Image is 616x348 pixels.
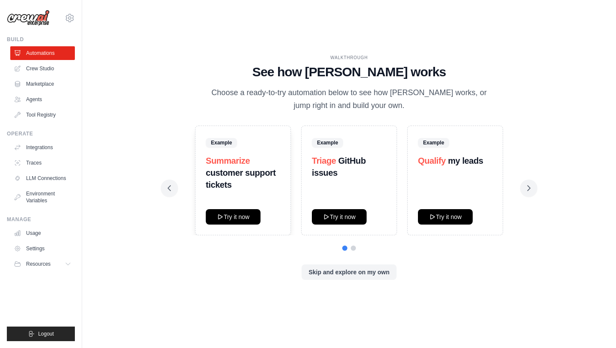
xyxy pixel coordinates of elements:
a: Settings [10,242,75,255]
span: Logout [38,330,54,337]
button: Try it now [418,209,473,225]
button: Skip and explore on my own [302,264,396,280]
span: Resources [26,261,50,267]
span: Example [418,138,449,147]
a: Environment Variables [10,187,75,207]
a: Crew Studio [10,62,75,75]
a: Marketplace [10,77,75,91]
div: Operate [7,130,75,137]
span: Summarize [206,156,250,165]
a: LLM Connections [10,171,75,185]
button: Try it now [206,209,261,225]
button: Try it now [312,209,367,225]
h1: See how [PERSON_NAME] works [168,64,530,80]
a: Agents [10,93,75,106]
strong: my leads [448,156,483,165]
a: Integrations [10,141,75,154]
button: Logout [7,327,75,341]
span: Example [312,138,343,147]
strong: customer support tickets [206,168,276,189]
div: WALKTHROUGH [168,54,530,61]
span: Triage [312,156,336,165]
img: Logo [7,10,50,26]
a: Automations [10,46,75,60]
strong: GitHub issues [312,156,366,177]
a: Tool Registry [10,108,75,122]
button: Resources [10,257,75,271]
span: Example [206,138,237,147]
p: Choose a ready-to-try automation below to see how [PERSON_NAME] works, or jump right in and build... [205,87,493,112]
span: Qualify [418,156,446,165]
div: Build [7,36,75,43]
div: Manage [7,216,75,223]
a: Traces [10,156,75,170]
a: Usage [10,226,75,240]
